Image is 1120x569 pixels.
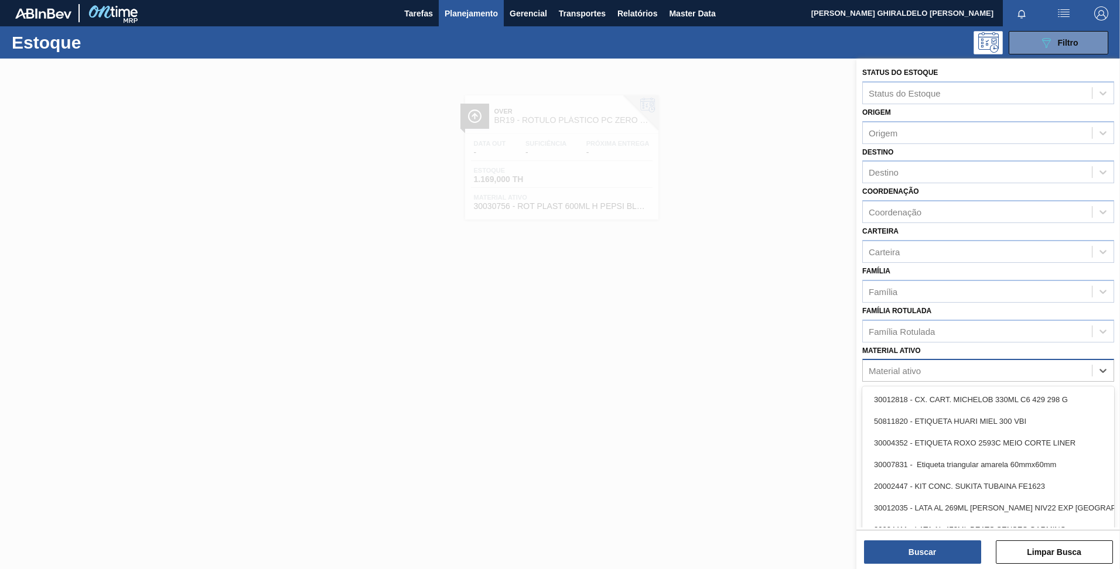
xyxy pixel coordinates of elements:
div: Família [869,286,897,296]
label: Status do Estoque [862,68,938,77]
button: Filtro [1009,31,1108,54]
div: 30012818 - CX. CART. MICHELOB 330ML C6 429 298 G [862,389,1114,410]
label: Material ativo [862,347,921,355]
span: Gerencial [510,6,547,20]
label: Origem [862,108,891,116]
span: Relatórios [617,6,657,20]
button: Notificações [1003,5,1040,22]
img: Logout [1094,6,1108,20]
div: Status do Estoque [869,88,941,98]
div: Pogramando: nenhum usuário selecionado [974,31,1003,54]
div: 30004352 - ETIQUETA ROXO 2593C MEIO CORTE LINER [862,432,1114,454]
span: Filtro [1058,38,1078,47]
span: Tarefas [404,6,433,20]
img: TNhmsLtSVTkK8tSr43FrP2fwEKptu5GPRR3wAAAABJRU5ErkJggg== [15,8,71,19]
label: Família Rotulada [862,307,931,315]
div: 20002447 - KIT CONC. SUKITA TUBAINA FE1623 [862,475,1114,497]
div: Material ativo [869,366,921,376]
img: userActions [1057,6,1071,20]
span: Master Data [669,6,715,20]
div: 30034411 - LATA AL 473ML BEATS SENSES GARMINO [862,519,1114,540]
label: Coordenação [862,187,919,196]
div: Carteira [869,246,900,256]
label: Família [862,267,890,275]
div: 30007831 - Etiqueta triangular amarela 60mmx60mm [862,454,1114,475]
div: Coordenação [869,207,921,217]
div: 30012035 - LATA AL 269ML [PERSON_NAME] NIV22 EXP [GEOGRAPHIC_DATA] [862,497,1114,519]
div: Família Rotulada [869,326,935,336]
div: Origem [869,128,897,138]
label: Destino [862,148,893,156]
label: Carteira [862,227,899,235]
div: Destino [869,167,899,177]
span: Planejamento [445,6,498,20]
span: Transportes [559,6,606,20]
div: 50811820 - ETIQUETA HUARI MIEL 300 VBI [862,410,1114,432]
h1: Estoque [12,36,187,49]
